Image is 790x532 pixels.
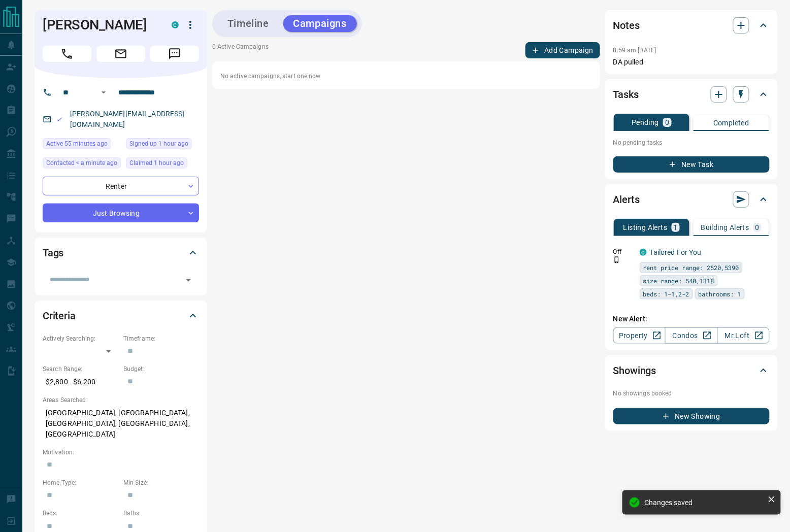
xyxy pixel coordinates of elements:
[43,17,156,33] h1: [PERSON_NAME]
[181,273,195,287] button: Open
[43,509,118,518] p: Beds:
[46,158,117,168] span: Contacted < a minute ago
[665,327,717,344] a: Condos
[613,362,656,379] h2: Showings
[217,15,279,32] button: Timeline
[613,135,770,150] p: No pending tasks
[129,158,184,168] span: Claimed 1 hour ago
[613,82,770,107] div: Tasks
[97,86,110,98] button: Open
[43,334,118,343] p: Actively Searching:
[613,256,620,263] svg: Push Notification Only
[129,139,188,149] span: Signed up 1 hour ago
[643,289,689,299] span: beds: 1-1,2-2
[645,498,764,507] div: Changes saved
[613,86,639,103] h2: Tasks
[613,47,656,54] p: 8:59 am [DATE]
[43,204,199,222] div: Just Browsing
[150,46,199,62] span: Message
[172,21,179,28] div: condos.ca
[43,304,199,328] div: Criteria
[43,374,118,390] p: $2,800 - $6,200
[613,408,770,424] button: New Showing
[123,478,199,487] p: Min Size:
[650,248,702,256] a: Tailored For You
[632,119,659,126] p: Pending
[613,389,770,398] p: No showings booked
[717,327,770,344] a: Mr.Loft
[613,191,640,208] h2: Alerts
[613,17,640,34] h2: Notes
[674,224,678,231] p: 1
[43,478,118,487] p: Home Type:
[613,358,770,383] div: Showings
[613,156,770,173] button: New Task
[46,139,108,149] span: Active 55 minutes ago
[643,262,739,273] span: rent price range: 2520,5390
[43,241,199,265] div: Tags
[43,245,63,261] h2: Tags
[212,42,269,58] p: 0 Active Campaigns
[126,157,199,172] div: Sat Sep 13 2025
[283,15,357,32] button: Campaigns
[43,395,199,405] p: Areas Searched:
[123,509,199,518] p: Baths:
[613,314,770,324] p: New Alert:
[713,119,749,126] p: Completed
[665,119,669,126] p: 0
[701,224,749,231] p: Building Alerts
[623,224,668,231] p: Listing Alerts
[43,46,91,62] span: Call
[43,405,199,443] p: [GEOGRAPHIC_DATA], [GEOGRAPHIC_DATA], [GEOGRAPHIC_DATA], [GEOGRAPHIC_DATA], [GEOGRAPHIC_DATA]
[613,247,634,256] p: Off
[613,13,770,38] div: Notes
[43,138,121,152] div: Sat Sep 13 2025
[43,157,121,172] div: Sat Sep 13 2025
[525,42,600,58] button: Add Campaign
[43,177,199,195] div: Renter
[613,327,666,344] a: Property
[613,187,770,212] div: Alerts
[43,308,76,324] h2: Criteria
[123,334,199,343] p: Timeframe:
[70,110,185,128] a: [PERSON_NAME][EMAIL_ADDRESS][DOMAIN_NAME]
[613,57,770,68] p: DA pulled
[123,364,199,374] p: Budget:
[96,46,145,62] span: Email
[699,289,741,299] span: bathrooms: 1
[755,224,760,231] p: 0
[640,249,647,256] div: condos.ca
[43,364,118,374] p: Search Range:
[220,72,592,81] p: No active campaigns, start one now
[43,448,199,457] p: Motivation:
[643,276,714,286] span: size range: 540,1318
[126,138,199,152] div: Sat Sep 13 2025
[56,116,63,123] svg: Email Valid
